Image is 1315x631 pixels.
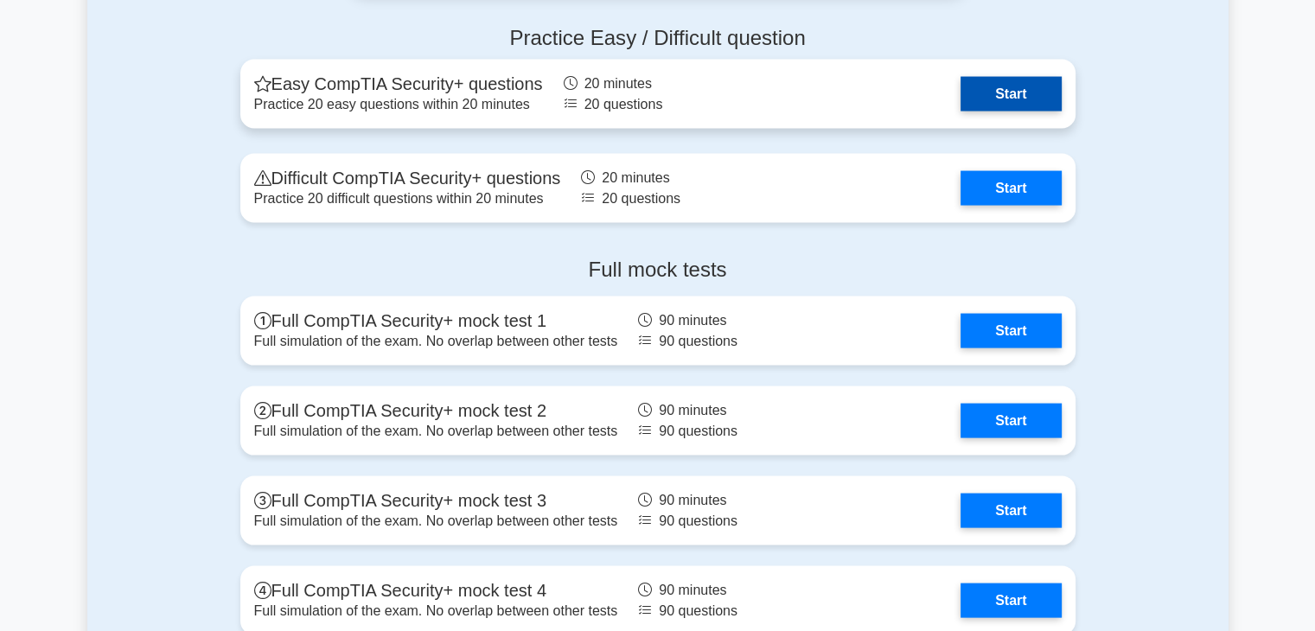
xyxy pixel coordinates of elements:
a: Start [961,171,1061,206]
a: Start [961,404,1061,438]
a: Start [961,494,1061,528]
a: Start [961,583,1061,618]
a: Start [961,77,1061,112]
h4: Practice Easy / Difficult question [240,26,1076,51]
h4: Full mock tests [240,258,1076,283]
a: Start [961,314,1061,348]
